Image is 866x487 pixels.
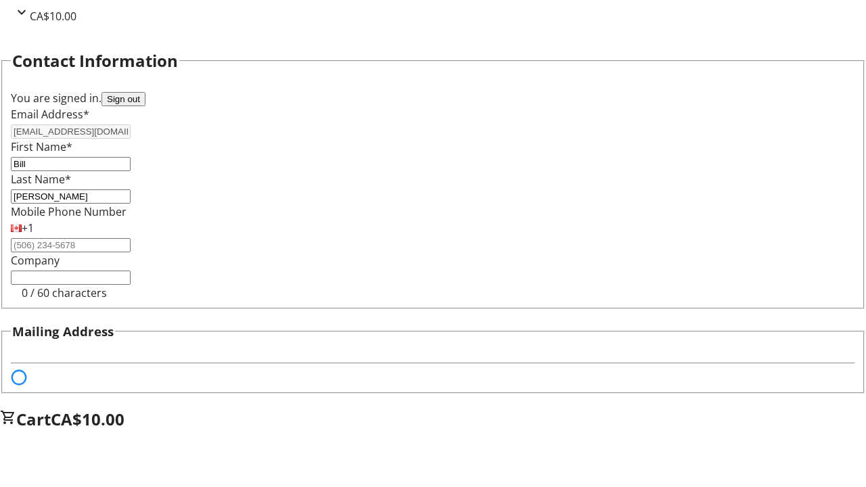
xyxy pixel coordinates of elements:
input: (506) 234-5678 [11,238,131,252]
span: CA$10.00 [30,9,76,24]
label: First Name* [11,139,72,154]
tr-character-limit: 0 / 60 characters [22,285,107,300]
h3: Mailing Address [12,322,114,341]
h2: Contact Information [12,49,178,73]
label: Company [11,253,60,268]
button: Sign out [101,92,145,106]
label: Last Name* [11,172,71,187]
label: Mobile Phone Number [11,204,127,219]
span: CA$10.00 [51,408,124,430]
span: Cart [16,408,51,430]
div: You are signed in. [11,90,855,106]
label: Email Address* [11,107,89,122]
